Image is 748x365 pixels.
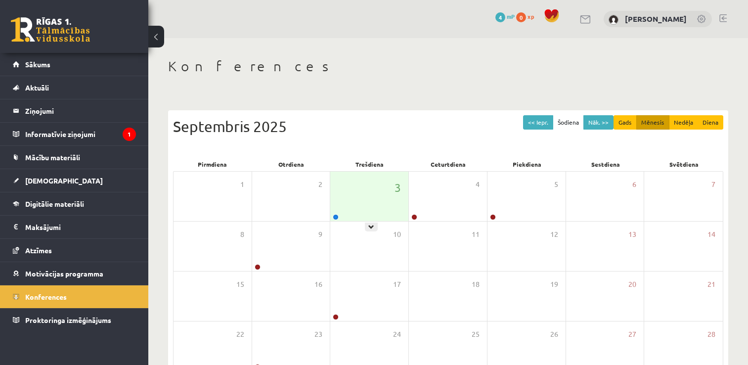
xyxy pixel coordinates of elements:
span: 8 [240,229,244,240]
span: 18 [472,279,480,290]
span: Konferences [25,292,67,301]
div: Otrdiena [252,157,330,171]
a: Aktuāli [13,76,136,99]
span: 6 [632,179,636,190]
legend: Ziņojumi [25,99,136,122]
span: 13 [628,229,636,240]
legend: Informatīvie ziņojumi [25,123,136,145]
a: [PERSON_NAME] [625,14,687,24]
span: Proktoringa izmēģinājums [25,316,111,324]
span: 19 [550,279,558,290]
button: Mēnesis [636,115,669,130]
span: Motivācijas programma [25,269,103,278]
button: Nedēļa [669,115,698,130]
a: Atzīmes [13,239,136,262]
button: Nāk. >> [583,115,614,130]
div: Sestdiena [566,157,645,171]
span: 17 [393,279,401,290]
a: Ziņojumi [13,99,136,122]
a: Informatīvie ziņojumi1 [13,123,136,145]
button: Gads [614,115,637,130]
span: 24 [393,329,401,340]
span: Atzīmes [25,246,52,255]
span: 12 [550,229,558,240]
a: Sākums [13,53,136,76]
span: 0 [516,12,526,22]
a: Konferences [13,285,136,308]
span: 9 [318,229,322,240]
a: Proktoringa izmēģinājums [13,309,136,331]
div: Ceturtdiena [409,157,487,171]
span: 4 [476,179,480,190]
span: 20 [628,279,636,290]
span: Aktuāli [25,83,49,92]
button: Diena [698,115,723,130]
span: 27 [628,329,636,340]
span: 28 [707,329,715,340]
span: 2 [318,179,322,190]
span: 4 [495,12,505,22]
span: 21 [707,279,715,290]
h1: Konferences [168,58,728,75]
span: xp [528,12,534,20]
legend: Maksājumi [25,216,136,238]
span: 23 [314,329,322,340]
span: 1 [240,179,244,190]
a: 4 mP [495,12,515,20]
i: 1 [123,128,136,141]
a: Rīgas 1. Tālmācības vidusskola [11,17,90,42]
a: [DEMOGRAPHIC_DATA] [13,169,136,192]
span: 3 [395,179,401,196]
img: Aļona Girse [609,15,618,25]
div: Pirmdiena [173,157,252,171]
a: Maksājumi [13,216,136,238]
span: 15 [236,279,244,290]
span: [DEMOGRAPHIC_DATA] [25,176,103,185]
a: Motivācijas programma [13,262,136,285]
button: Šodiena [553,115,584,130]
a: 0 xp [516,12,539,20]
span: 7 [711,179,715,190]
div: Septembris 2025 [173,115,723,137]
span: Mācību materiāli [25,153,80,162]
span: 26 [550,329,558,340]
a: Mācību materiāli [13,146,136,169]
span: 10 [393,229,401,240]
span: 25 [472,329,480,340]
div: Svētdiena [645,157,723,171]
span: 16 [314,279,322,290]
div: Trešdiena [330,157,409,171]
span: Sākums [25,60,50,69]
span: 14 [707,229,715,240]
span: mP [507,12,515,20]
span: 5 [554,179,558,190]
button: << Iepr. [523,115,553,130]
span: 22 [236,329,244,340]
span: Digitālie materiāli [25,199,84,208]
a: Digitālie materiāli [13,192,136,215]
div: Piekdiena [487,157,566,171]
span: 11 [472,229,480,240]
